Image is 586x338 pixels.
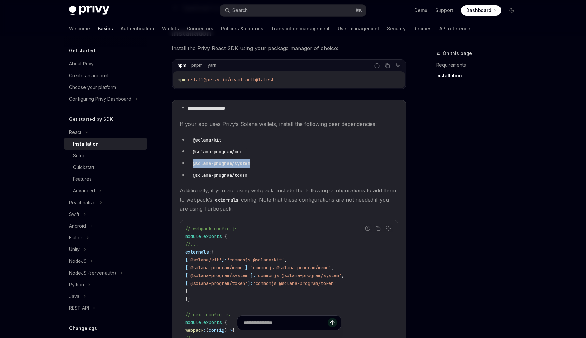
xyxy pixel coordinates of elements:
a: Welcome [69,21,90,36]
div: Java [69,292,79,300]
button: Report incorrect code [373,62,381,70]
div: Flutter [69,234,82,242]
button: Search...⌘K [220,5,366,16]
code: @solana/kit [190,136,224,144]
span: module [185,233,201,239]
button: Report incorrect code [363,224,372,232]
div: NodeJS [69,257,87,265]
span: 'commonjs @solana-program/token' [253,280,336,286]
a: Create an account [64,70,147,81]
button: Send message [328,318,337,327]
span: exports [203,233,222,239]
span: ]: [245,265,250,271]
a: Installation [64,138,147,150]
code: @solana-program/memo [190,148,247,155]
div: Swift [69,210,79,218]
div: Installation [73,140,99,148]
div: Python [69,281,84,289]
span: } [185,288,188,294]
span: , [331,265,334,271]
div: About Privy [69,60,94,68]
a: Basics [98,21,113,36]
div: Configuring Privy Dashboard [69,95,131,103]
span: [ [185,265,188,271]
a: Recipes [413,21,432,36]
a: Features [64,173,147,185]
div: Unity [69,246,80,253]
span: , [342,273,344,278]
span: externals: [185,249,211,255]
span: '@solana/kit' [188,257,222,263]
a: Installation [436,70,522,81]
button: REST API [64,302,147,314]
span: }; [185,296,190,302]
span: On this page [443,49,472,57]
img: dark logo [69,6,109,15]
span: . [201,233,203,239]
span: // webpack.config.js [185,226,237,232]
span: { [224,233,227,239]
div: pnpm [189,62,204,69]
span: ]: [222,257,227,263]
button: React native [64,197,147,208]
span: npm [178,77,186,83]
span: Dashboard [466,7,491,14]
button: Advanced [64,185,147,197]
span: , [284,257,287,263]
span: If your app uses Privy’s Solana wallets, install the following peer dependencies: [180,120,398,129]
span: [ [185,280,188,286]
button: Configuring Privy Dashboard [64,93,147,105]
div: REST API [69,304,89,312]
span: [ [185,273,188,278]
div: React native [69,199,96,206]
span: [ [185,257,188,263]
span: = [222,233,224,239]
div: Android [69,222,86,230]
button: Android [64,220,147,232]
span: '@solana-program/token' [188,280,248,286]
span: '@solana-program/system' [188,273,250,278]
span: 'commonjs @solana-program/memo' [250,265,331,271]
span: install [186,77,204,83]
button: Python [64,279,147,290]
div: NodeJS (server-auth) [69,269,116,277]
code: @solana-program/token [190,172,250,179]
span: 'commonjs @solana-program/system' [256,273,342,278]
div: Quickstart [73,163,94,171]
a: Transaction management [271,21,330,36]
a: Quickstart [64,162,147,173]
div: yarn [206,62,218,69]
span: //... [185,241,198,247]
button: Toggle dark mode [507,5,517,16]
a: API reference [439,21,470,36]
div: npm [176,62,188,69]
div: Advanced [73,187,95,195]
span: @privy-io/react-auth@latest [204,77,274,83]
button: React [64,126,147,138]
span: ]: [250,273,256,278]
div: React [69,128,81,136]
button: Copy the contents from the code block [383,62,392,70]
button: Swift [64,208,147,220]
button: Unity [64,244,147,255]
button: Java [64,290,147,302]
a: Requirements [436,60,522,70]
a: Connectors [187,21,213,36]
div: Features [73,175,91,183]
button: Copy the contents from the code block [374,224,382,232]
button: Ask AI [384,224,393,232]
span: ⌘ K [355,8,362,13]
a: Wallets [162,21,179,36]
a: Policies & controls [221,21,263,36]
span: Additionally, if you are using webpack, include the following configurations to add them to webpa... [180,186,398,213]
span: Install the Privy React SDK using your package manager of choice: [172,44,406,53]
div: Choose your platform [69,83,116,91]
span: // next.config.js [185,312,230,317]
code: @solana-program/system [190,160,253,167]
div: Create an account [69,72,109,79]
a: Demo [414,7,427,14]
div: Setup [73,152,86,160]
h5: Get started by SDK [69,115,113,123]
button: Flutter [64,232,147,244]
span: ]: [248,280,253,286]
